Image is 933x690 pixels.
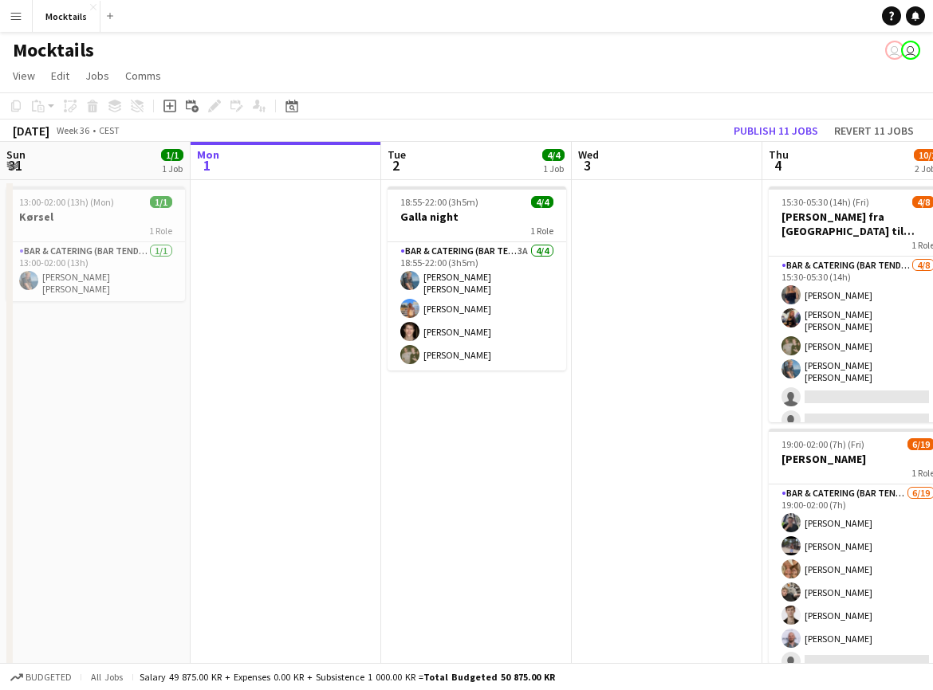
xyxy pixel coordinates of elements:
[423,671,555,683] span: Total Budgeted 50 875.00 KR
[6,186,185,301] app-job-card: 13:00-02:00 (13h) (Mon)1/1Kørsel1 RoleBar & Catering (Bar Tender)1/113:00-02:00 (13h)[PERSON_NAME...
[828,120,920,141] button: Revert 11 jobs
[6,242,185,301] app-card-role: Bar & Catering (Bar Tender)1/113:00-02:00 (13h)[PERSON_NAME] [PERSON_NAME]
[543,163,564,174] div: 1 Job
[388,210,566,224] h3: Galla night
[13,123,49,139] div: [DATE]
[388,186,566,370] app-job-card: 18:55-22:00 (3h5m)4/4Galla night1 RoleBar & Catering (Bar Tender)3A4/418:55-22:00 (3h5m)[PERSON_N...
[781,438,864,450] span: 19:00-02:00 (7h) (Fri)
[26,672,72,683] span: Budgeted
[13,69,35,83] span: View
[542,149,565,161] span: 4/4
[140,671,555,683] div: Salary 49 875.00 KR + Expenses 0.00 KR + Subsistence 1 000.00 KR =
[195,156,219,174] span: 1
[150,196,172,208] span: 1/1
[8,668,74,686] button: Budgeted
[400,196,478,208] span: 18:55-22:00 (3h5m)
[161,149,183,161] span: 1/1
[33,1,100,32] button: Mocktails
[388,147,406,162] span: Tue
[578,147,599,162] span: Wed
[162,163,183,174] div: 1 Job
[125,69,161,83] span: Comms
[197,147,219,162] span: Mon
[769,147,789,162] span: Thu
[99,124,120,136] div: CEST
[531,196,553,208] span: 4/4
[766,156,789,174] span: 4
[6,147,26,162] span: Sun
[79,65,116,86] a: Jobs
[901,41,920,60] app-user-avatar: Hektor Pantas
[6,210,185,224] h3: Kørsel
[45,65,76,86] a: Edit
[385,156,406,174] span: 2
[6,65,41,86] a: View
[19,196,114,208] span: 13:00-02:00 (13h) (Mon)
[85,69,109,83] span: Jobs
[781,196,869,208] span: 15:30-05:30 (14h) (Fri)
[51,69,69,83] span: Edit
[576,156,599,174] span: 3
[885,41,904,60] app-user-avatar: Hektor Pantas
[149,225,172,237] span: 1 Role
[53,124,93,136] span: Week 36
[530,225,553,237] span: 1 Role
[727,120,825,141] button: Publish 11 jobs
[88,671,126,683] span: All jobs
[119,65,167,86] a: Comms
[388,242,566,370] app-card-role: Bar & Catering (Bar Tender)3A4/418:55-22:00 (3h5m)[PERSON_NAME] [PERSON_NAME][PERSON_NAME][PERSON...
[4,156,26,174] span: 31
[13,38,94,62] h1: Mocktails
